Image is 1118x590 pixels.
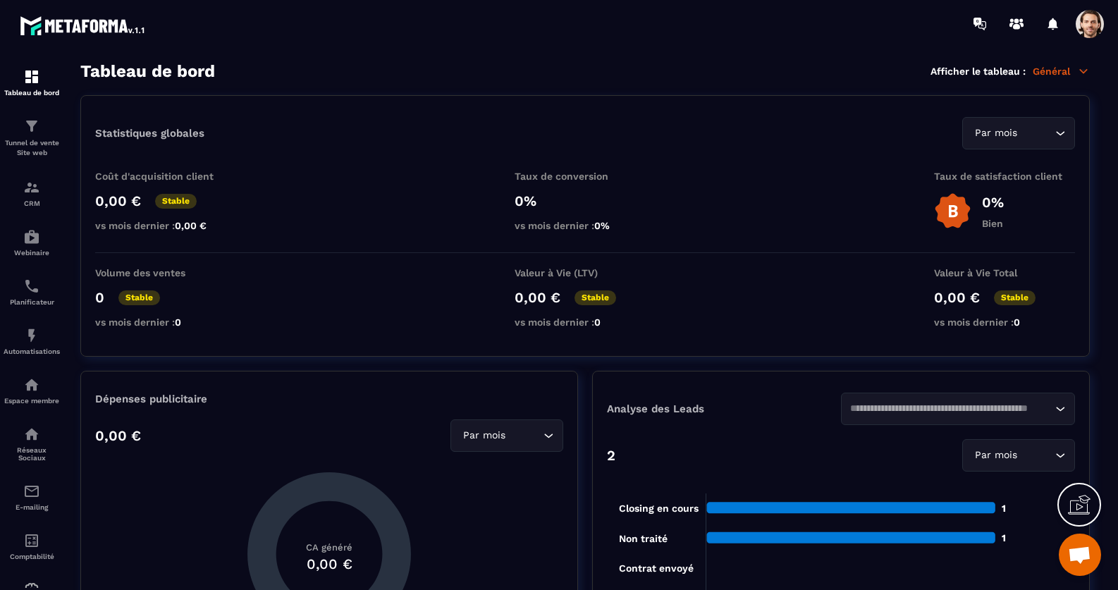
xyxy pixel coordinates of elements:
span: 0,00 € [175,220,207,231]
p: Stable [155,194,197,209]
p: Statistiques globales [95,127,204,140]
div: Search for option [841,393,1075,425]
a: emailemailE-mailing [4,472,60,522]
img: formation [23,179,40,196]
img: formation [23,68,40,85]
p: Taux de conversion [515,171,656,182]
p: Réseaux Sociaux [4,446,60,462]
p: Dépenses publicitaire [95,393,563,405]
p: Webinaire [4,249,60,257]
p: 0,00 € [934,289,980,306]
p: Général [1033,65,1090,78]
span: Par mois [460,428,508,443]
p: 2 [607,447,615,464]
a: formationformationTableau de bord [4,58,60,107]
span: Par mois [971,125,1020,141]
tspan: Non traité [619,533,668,544]
img: automations [23,327,40,344]
span: 0 [594,316,601,328]
a: automationsautomationsEspace membre [4,366,60,415]
p: 0% [982,194,1004,211]
tspan: Closing en cours [619,503,699,515]
a: accountantaccountantComptabilité [4,522,60,571]
p: CRM [4,199,60,207]
p: E-mailing [4,503,60,511]
p: Coût d'acquisition client [95,171,236,182]
p: 0 [95,289,104,306]
a: formationformationTunnel de vente Site web [4,107,60,168]
p: 0,00 € [95,427,141,444]
img: accountant [23,532,40,549]
p: Tunnel de vente Site web [4,138,60,158]
p: Afficher le tableau : [930,66,1026,77]
p: Stable [994,290,1036,305]
input: Search for option [1020,125,1052,141]
h3: Tableau de bord [80,61,215,81]
p: Stable [575,290,616,305]
p: 0,00 € [95,192,141,209]
a: automationsautomationsAutomatisations [4,316,60,366]
span: 0 [175,316,181,328]
input: Search for option [1020,448,1052,463]
img: automations [23,228,40,245]
img: logo [20,13,147,38]
p: Bien [982,218,1004,229]
img: b-badge-o.b3b20ee6.svg [934,192,971,230]
p: vs mois dernier : [515,316,656,328]
span: 0 [1014,316,1020,328]
div: Search for option [962,439,1075,472]
input: Search for option [850,401,1052,417]
img: formation [23,118,40,135]
p: Analyse des Leads [607,402,841,415]
div: Search for option [450,419,563,452]
p: vs mois dernier : [515,220,656,231]
input: Search for option [508,428,540,443]
p: vs mois dernier : [95,316,236,328]
p: 0% [515,192,656,209]
p: Valeur à Vie Total [934,267,1075,278]
img: scheduler [23,278,40,295]
p: Taux de satisfaction client [934,171,1075,182]
p: Automatisations [4,348,60,355]
div: Search for option [962,117,1075,149]
p: 0,00 € [515,289,560,306]
a: automationsautomationsWebinaire [4,218,60,267]
img: email [23,483,40,500]
p: Tableau de bord [4,89,60,97]
a: Open chat [1059,534,1101,576]
span: 0% [594,220,610,231]
img: social-network [23,426,40,443]
a: formationformationCRM [4,168,60,218]
tspan: Contrat envoyé [619,563,694,574]
p: vs mois dernier : [95,220,236,231]
p: Stable [118,290,160,305]
img: automations [23,376,40,393]
p: Valeur à Vie (LTV) [515,267,656,278]
span: Par mois [971,448,1020,463]
p: vs mois dernier : [934,316,1075,328]
a: schedulerschedulerPlanificateur [4,267,60,316]
p: Volume des ventes [95,267,236,278]
p: Comptabilité [4,553,60,560]
p: Planificateur [4,298,60,306]
a: social-networksocial-networkRéseaux Sociaux [4,415,60,472]
p: Espace membre [4,397,60,405]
